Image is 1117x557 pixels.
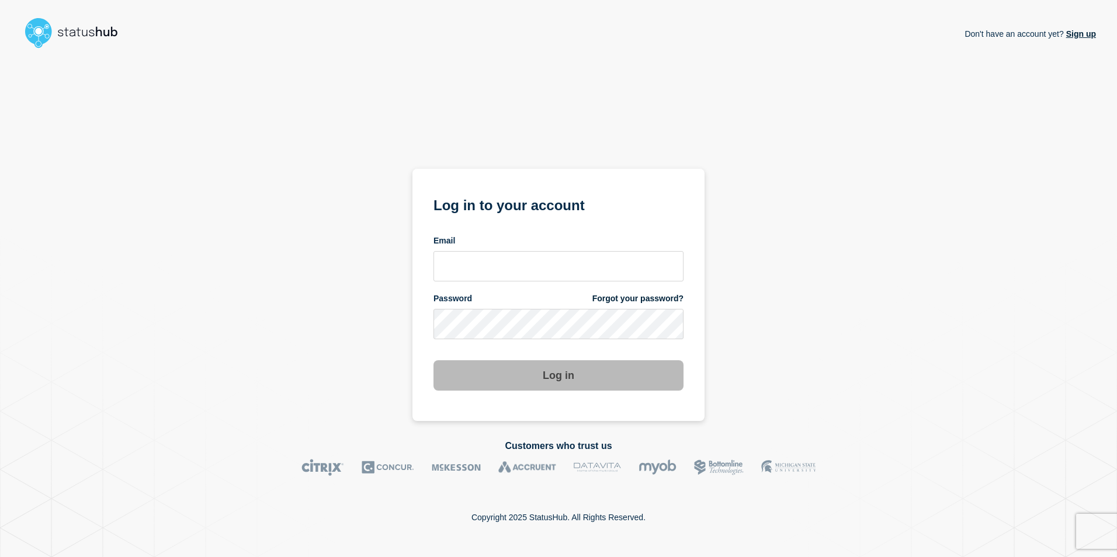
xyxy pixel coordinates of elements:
img: StatusHub logo [21,14,132,51]
img: McKesson logo [432,459,481,476]
h2: Customers who trust us [21,441,1096,451]
img: Concur logo [362,459,414,476]
img: Citrix logo [301,459,344,476]
input: email input [433,251,684,281]
input: password input [433,309,684,339]
a: Sign up [1064,29,1096,39]
img: Accruent logo [498,459,556,476]
img: Bottomline logo [694,459,744,476]
a: Forgot your password? [592,293,684,304]
button: Log in [433,360,684,391]
span: Email [433,235,455,246]
img: myob logo [639,459,677,476]
span: Password [433,293,472,304]
p: Copyright 2025 StatusHub. All Rights Reserved. [471,513,646,522]
h1: Log in to your account [433,193,684,215]
img: MSU logo [761,459,816,476]
img: DataVita logo [574,459,621,476]
p: Don't have an account yet? [965,20,1096,48]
